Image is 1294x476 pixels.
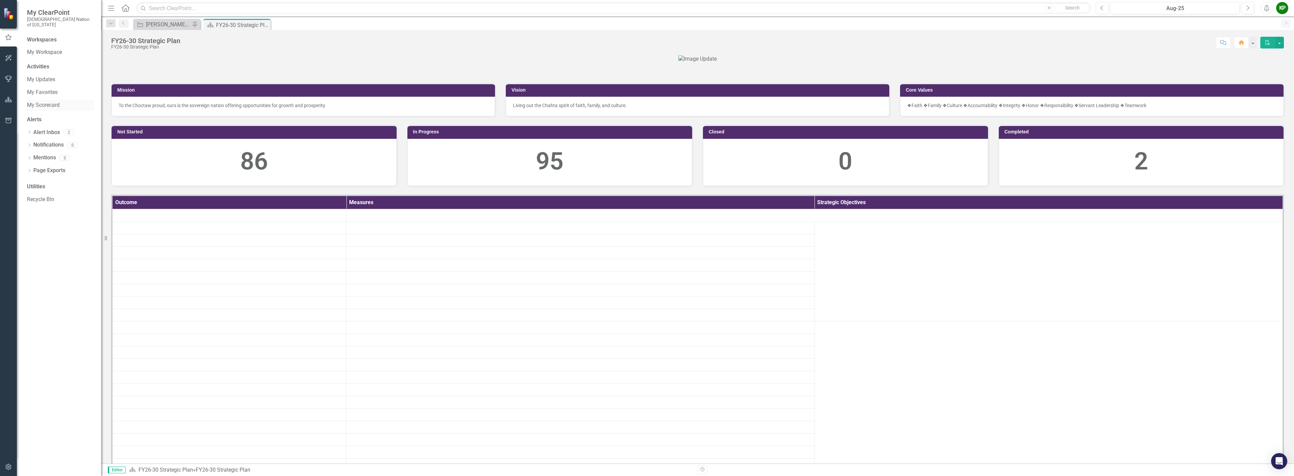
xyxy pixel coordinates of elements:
[67,142,78,148] div: 0
[1110,2,1240,14] button: Aug-25
[27,116,94,124] div: Alerts
[512,88,886,93] h3: Vision
[1055,3,1089,13] button: Search
[1271,453,1287,469] div: Open Intercom Messenger
[3,7,16,20] img: ClearPoint Strategy
[63,130,74,135] div: 2
[129,466,692,474] div: »
[1005,129,1281,134] h3: Completed
[27,89,94,96] a: My Favorites
[119,144,390,179] div: 86
[111,44,180,50] div: FY26-30 Strategic Plan
[1113,4,1237,12] div: Aug-25
[135,20,190,29] a: [PERSON_NAME] SO's
[27,36,57,44] div: Workspaces
[33,154,56,162] a: Mentions
[27,183,94,191] div: Utilities
[33,129,60,136] a: Alert Inbox
[27,196,94,203] a: Recycle Bin
[678,55,717,63] img: Image Update
[119,103,326,108] span: To the Choctaw proud, ours is the sovereign nation offering opportunities for growth and prosperity.
[27,8,94,17] span: My ClearPoint
[1276,2,1288,14] button: KP
[27,76,94,84] a: My Updates
[216,21,269,29] div: FY26-30 Strategic Plan
[117,88,492,93] h3: Mission
[146,20,190,29] div: [PERSON_NAME] SO's
[27,101,94,109] a: My Scorecard
[906,88,1280,93] h3: Core Values
[413,129,689,134] h3: In Progress
[27,17,94,28] small: [DEMOGRAPHIC_DATA] Nation of [US_STATE]
[196,467,250,473] div: FY26-30 Strategic Plan
[414,144,685,179] div: 95
[59,155,70,161] div: 0
[27,63,94,71] div: Activities
[136,2,1091,14] input: Search ClearPoint...
[33,167,65,174] a: Page Exports
[111,37,180,44] div: FY26-30 Strategic Plan
[27,49,94,56] a: My Workspace
[108,467,126,473] span: Editor
[513,103,627,108] span: Living out the Chahta spirit of faith, family, and culture.
[117,129,393,134] h3: Not Started
[138,467,193,473] a: FY26-30 Strategic Plan
[710,144,981,179] div: 0
[33,141,64,149] a: Notifications
[907,102,1276,109] p: ❖Faith ❖Family ❖Culture ❖Accountability ❖Integrity ❖Honor ❖Responsibility ❖Servant Leadership ❖Te...
[1065,5,1080,10] span: Search
[1006,144,1277,179] div: 2
[709,129,985,134] h3: Closed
